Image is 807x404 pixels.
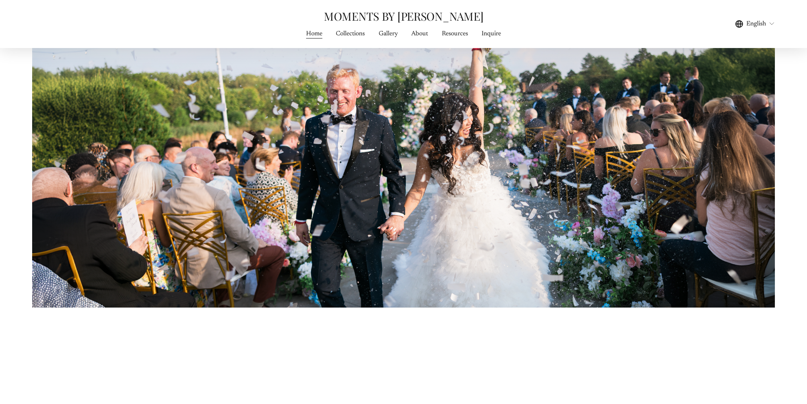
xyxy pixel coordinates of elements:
[306,28,322,39] a: Home
[411,28,428,39] a: About
[336,28,365,39] a: Collections
[324,8,483,23] a: MOMENTS BY [PERSON_NAME]
[379,29,398,38] span: Gallery
[482,28,501,39] a: Inquire
[746,19,766,29] span: English
[442,28,468,39] a: Resources
[735,19,775,29] div: language picker
[379,28,398,39] a: folder dropdown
